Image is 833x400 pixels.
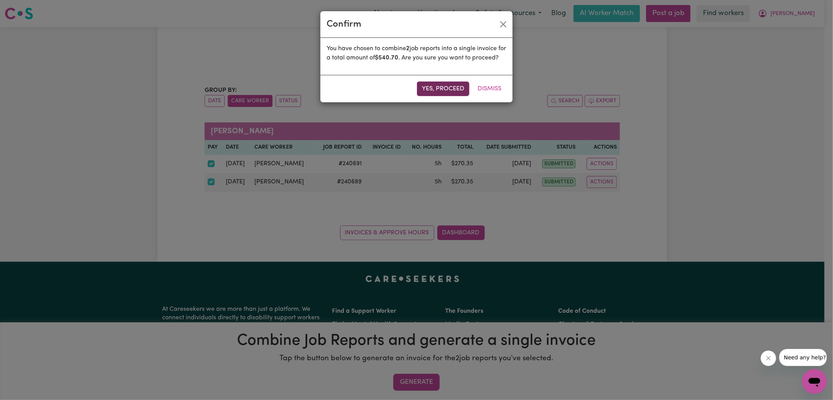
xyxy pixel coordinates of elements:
b: 2 [406,46,410,52]
iframe: Message from company [779,349,827,366]
button: Dismiss [472,81,506,96]
b: $ 540.70 [375,55,398,61]
button: Yes, proceed [417,81,469,96]
div: Confirm [327,17,361,31]
button: Close [497,18,510,31]
iframe: Close message [761,351,776,366]
iframe: Button to launch messaging window [802,369,827,394]
span: You have chosen to combine job reports into a single invoice for a total amount of . Are you sure... [327,46,506,61]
